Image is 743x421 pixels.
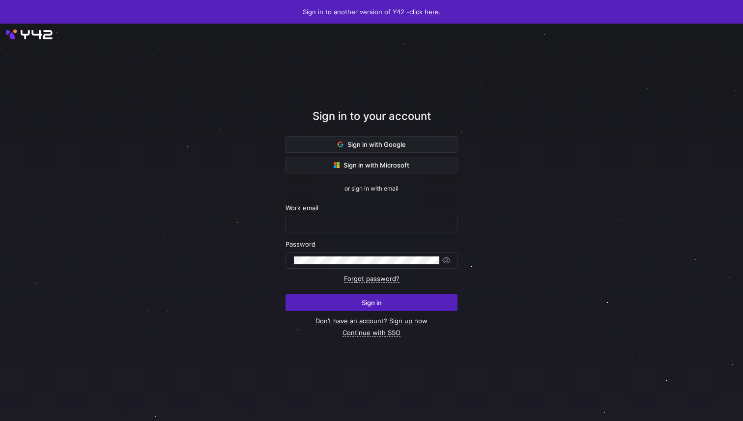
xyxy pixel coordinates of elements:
[286,157,457,173] button: Sign in with Microsoft
[362,299,382,307] span: Sign in
[338,140,406,148] span: Sign in with Google
[286,240,315,248] span: Password
[286,204,318,212] span: Work email
[286,108,457,136] div: Sign in to your account
[343,329,400,337] a: Continue with SSO
[286,136,457,153] button: Sign in with Google
[344,275,400,283] a: Forgot password?
[409,8,441,16] a: click here.
[344,185,399,192] span: or sign in with email
[334,161,409,169] span: Sign in with Microsoft
[315,317,428,325] a: Don’t have an account? Sign up now
[286,294,457,311] button: Sign in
